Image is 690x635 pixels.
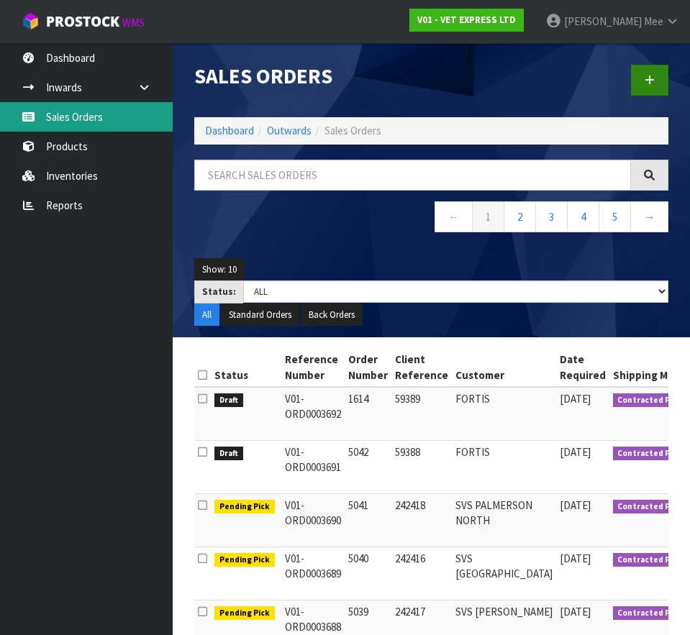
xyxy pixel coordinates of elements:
[504,201,536,232] a: 2
[324,124,381,137] span: Sales Orders
[417,14,516,26] strong: V01 - VET EXPRESS LTD
[281,547,345,600] td: V01-ORD0003689
[214,447,243,461] span: Draft
[391,387,452,441] td: 59389
[214,393,243,408] span: Draft
[391,547,452,600] td: 242416
[452,441,556,494] td: FORTIS
[391,494,452,547] td: 242418
[281,348,345,387] th: Reference Number
[435,201,473,232] a: ←
[452,348,556,387] th: Customer
[194,303,219,326] button: All
[214,606,275,621] span: Pending Pick
[630,201,668,232] a: →
[202,285,236,298] strong: Status:
[472,201,504,232] a: 1
[301,303,363,326] button: Back Orders
[22,12,40,30] img: cube-alt.png
[281,441,345,494] td: V01-ORD0003691
[194,65,421,88] h1: Sales Orders
[556,348,609,387] th: Date Required
[205,124,254,137] a: Dashboard
[560,552,591,565] span: [DATE]
[391,441,452,494] td: 59388
[564,14,642,28] span: [PERSON_NAME]
[452,387,556,441] td: FORTIS
[194,258,245,281] button: Show: 10
[345,441,391,494] td: 5042
[214,553,275,567] span: Pending Pick
[345,348,391,387] th: Order Number
[644,14,663,28] span: Mee
[560,498,591,512] span: [DATE]
[211,348,281,387] th: Status
[452,494,556,547] td: SVS PALMERSON NORTH
[599,201,631,232] a: 5
[194,201,668,237] nav: Page navigation
[122,16,145,29] small: WMS
[345,494,391,547] td: 5041
[46,12,119,31] span: ProStock
[194,160,631,191] input: Search sales orders
[267,124,312,137] a: Outwards
[535,201,568,232] a: 3
[560,445,591,459] span: [DATE]
[345,547,391,600] td: 5040
[281,387,345,441] td: V01-ORD0003692
[560,392,591,406] span: [DATE]
[560,605,591,618] span: [DATE]
[391,348,452,387] th: Client Reference
[214,500,275,514] span: Pending Pick
[221,303,299,326] button: Standard Orders
[345,387,391,441] td: 1614
[452,547,556,600] td: SVS [GEOGRAPHIC_DATA]
[281,494,345,547] td: V01-ORD0003690
[567,201,599,232] a: 4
